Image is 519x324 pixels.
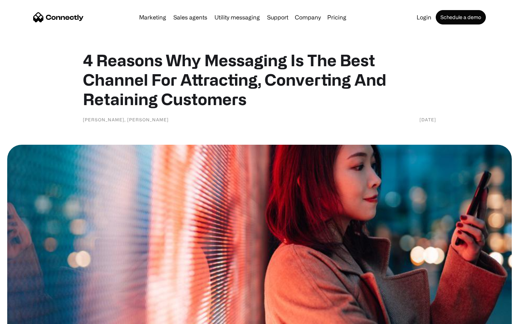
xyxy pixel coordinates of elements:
a: Support [264,14,291,20]
a: Sales agents [170,14,210,20]
div: [PERSON_NAME], [PERSON_NAME] [83,116,169,123]
div: Company [295,12,321,22]
a: Login [414,14,434,20]
ul: Language list [14,311,43,321]
a: Utility messaging [212,14,263,20]
a: Marketing [136,14,169,20]
h1: 4 Reasons Why Messaging Is The Best Channel For Attracting, Converting And Retaining Customers [83,50,436,109]
div: [DATE] [420,116,436,123]
a: Pricing [324,14,349,20]
aside: Language selected: English [7,311,43,321]
a: Schedule a demo [436,10,486,24]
